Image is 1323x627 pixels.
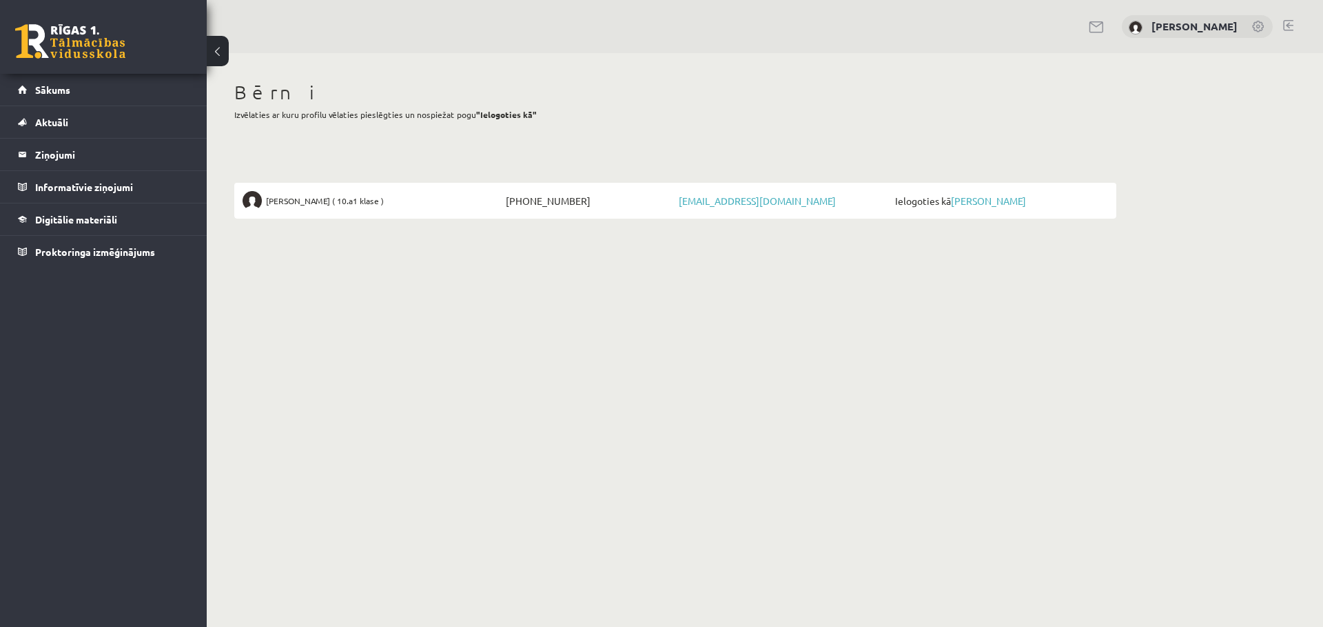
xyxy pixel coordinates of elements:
a: Sākums [18,74,189,106]
legend: Informatīvie ziņojumi [35,171,189,203]
a: [PERSON_NAME] [1151,19,1238,33]
img: Aleksejs Kuzņecovs [1129,21,1142,34]
b: "Ielogoties kā" [476,109,537,120]
a: Informatīvie ziņojumi [18,171,189,203]
span: [PERSON_NAME] ( 10.a1 klase ) [266,191,384,210]
span: Ielogoties kā [892,191,1108,210]
p: Izvēlaties ar kuru profilu vēlaties pieslēgties un nospiežat pogu [234,108,1116,121]
span: Aktuāli [35,116,68,128]
span: [PHONE_NUMBER] [502,191,675,210]
a: [EMAIL_ADDRESS][DOMAIN_NAME] [679,195,836,207]
a: Digitālie materiāli [18,203,189,235]
span: Sākums [35,83,70,96]
a: Proktoringa izmēģinājums [18,236,189,268]
a: Ziņojumi [18,139,189,170]
img: Angelisa Kuzņecova [243,191,262,210]
h1: Bērni [234,81,1116,104]
legend: Ziņojumi [35,139,189,170]
span: Proktoringa izmēģinājums [35,246,155,258]
span: Digitālie materiāli [35,213,117,226]
a: Rīgas 1. Tālmācības vidusskola [15,24,125,59]
a: [PERSON_NAME] [951,195,1026,207]
a: Aktuāli [18,106,189,138]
